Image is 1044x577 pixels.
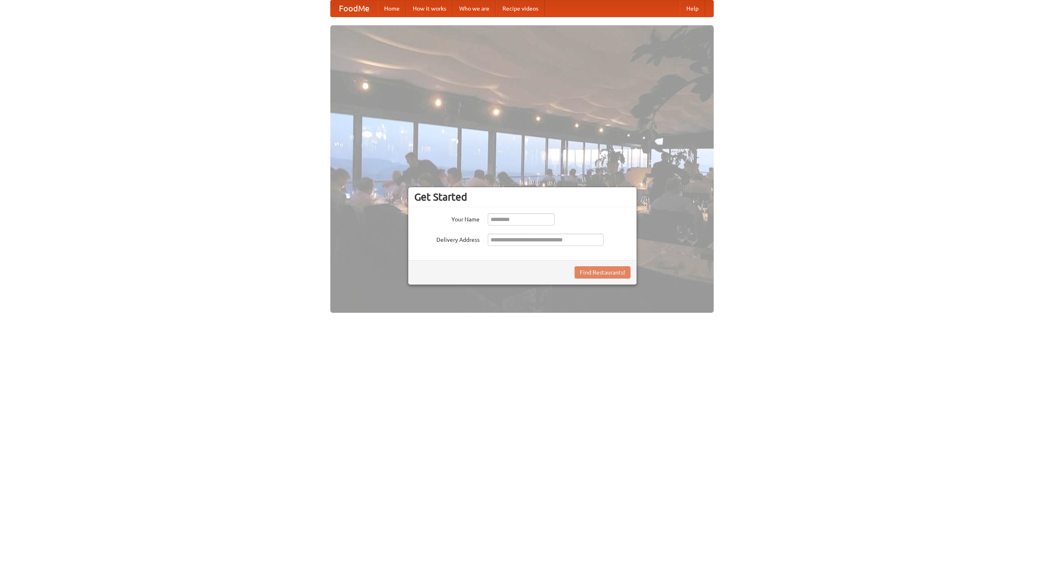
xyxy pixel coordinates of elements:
h3: Get Started [414,191,630,203]
a: Help [680,0,705,17]
a: Who we are [453,0,496,17]
a: Home [378,0,406,17]
a: How it works [406,0,453,17]
a: FoodMe [331,0,378,17]
label: Delivery Address [414,234,480,244]
label: Your Name [414,213,480,223]
button: Find Restaurants! [575,266,630,279]
a: Recipe videos [496,0,545,17]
